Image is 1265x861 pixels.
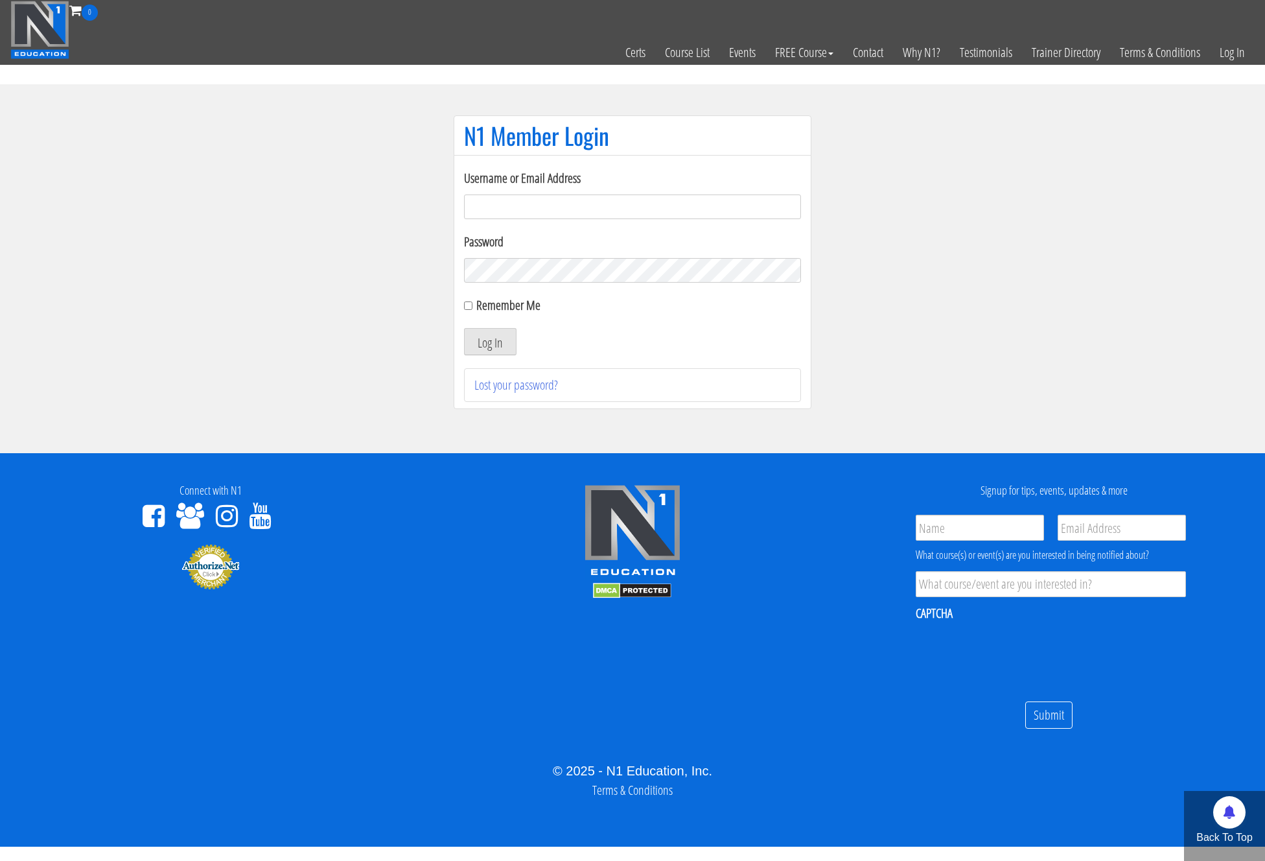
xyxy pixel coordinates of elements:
label: Password [464,232,801,252]
a: Events [719,21,765,84]
input: Submit [1025,702,1073,729]
a: Certs [616,21,655,84]
a: Testimonials [950,21,1022,84]
h4: Connect with N1 [10,484,412,497]
p: Back To Top [1184,830,1265,845]
input: What course/event are you interested in? [916,571,1186,597]
h4: Signup for tips, events, updates & more [853,484,1255,497]
label: Remember Me [476,296,540,314]
a: Terms & Conditions [1110,21,1210,84]
label: Username or Email Address [464,169,801,188]
div: © 2025 - N1 Education, Inc. [10,761,1255,781]
input: Email Address [1058,515,1186,541]
img: n1-education [10,1,69,59]
a: Contact [843,21,893,84]
div: What course(s) or event(s) are you interested in being notified about? [916,547,1186,563]
iframe: reCAPTCHA [916,630,1113,681]
a: Log In [1210,21,1255,84]
a: Terms & Conditions [592,781,673,799]
input: Name [916,515,1044,541]
a: 0 [69,1,98,19]
a: Lost your password? [474,376,558,394]
a: Trainer Directory [1022,21,1110,84]
a: Why N1? [893,21,950,84]
img: n1-edu-logo [584,484,681,580]
button: Log In [464,328,516,355]
label: CAPTCHA [916,605,953,622]
img: Authorize.Net Merchant - Click to Verify [181,543,240,590]
span: 0 [82,5,98,21]
a: FREE Course [765,21,843,84]
h1: N1 Member Login [464,123,801,148]
img: DMCA.com Protection Status [593,583,671,598]
a: Course List [655,21,719,84]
